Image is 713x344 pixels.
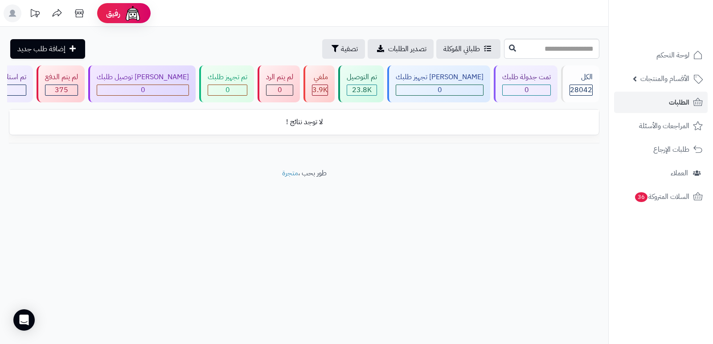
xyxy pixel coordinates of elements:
div: تم تجهيز طلبك [208,72,247,82]
a: تصدير الطلبات [368,39,434,59]
img: ai-face.png [124,4,142,22]
a: لم يتم الرد 0 [256,65,302,102]
div: 0 [97,85,188,95]
span: تصدير الطلبات [388,44,426,54]
div: 0 [396,85,483,95]
span: رفيق [106,8,120,19]
span: تصفية [341,44,358,54]
div: 375 [45,85,78,95]
div: 0 [208,85,247,95]
div: 0 [266,85,293,95]
span: 0 [141,85,145,95]
a: العملاء [614,162,708,184]
a: لوحة التحكم [614,45,708,66]
img: logo-2.png [652,25,705,44]
span: 0 [278,85,282,95]
span: طلبات الإرجاع [653,143,689,156]
div: [PERSON_NAME] تجهيز طلبك [396,72,484,82]
a: [PERSON_NAME] تجهيز طلبك 0 [385,65,492,102]
span: لوحة التحكم [656,49,689,61]
span: المراجعات والأسئلة [639,120,689,132]
a: الطلبات [614,92,708,113]
a: الكل28042 [559,65,601,102]
span: السلات المتروكة [634,190,689,203]
a: السلات المتروكة36 [614,186,708,207]
span: 36 [635,192,647,202]
span: إضافة طلب جديد [17,44,66,54]
span: طلباتي المُوكلة [443,44,480,54]
a: ملغي 3.9K [302,65,336,102]
button: تصفية [322,39,365,59]
div: تم التوصيل [347,72,377,82]
a: [PERSON_NAME] توصيل طلبك 0 [86,65,197,102]
a: طلبات الإرجاع [614,139,708,160]
span: 23.8K [352,85,372,95]
span: 0 [438,85,442,95]
a: تمت جدولة طلبك 0 [492,65,559,102]
a: إضافة طلب جديد [10,39,85,59]
div: لم يتم الرد [266,72,293,82]
a: متجرة [282,168,298,178]
div: 3859 [312,85,328,95]
a: تم التوصيل 23.8K [336,65,385,102]
div: 0 [503,85,550,95]
span: العملاء [671,167,688,179]
span: 375 [55,85,68,95]
div: [PERSON_NAME] توصيل طلبك [97,72,189,82]
span: 3.9K [312,85,328,95]
span: 0 [225,85,230,95]
div: ملغي [312,72,328,82]
a: طلباتي المُوكلة [436,39,500,59]
a: تحديثات المنصة [24,4,46,24]
div: تمت جدولة طلبك [502,72,551,82]
div: 23808 [347,85,377,95]
span: الطلبات [669,96,689,109]
span: الأقسام والمنتجات [640,73,689,85]
a: تم تجهيز طلبك 0 [197,65,256,102]
td: لا توجد نتائج ! [9,110,599,134]
a: المراجعات والأسئلة [614,115,708,137]
div: Open Intercom Messenger [13,309,35,331]
div: الكل [570,72,593,82]
a: لم يتم الدفع 375 [35,65,86,102]
div: لم يتم الدفع [45,72,78,82]
span: 28042 [570,85,592,95]
span: 0 [525,85,529,95]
